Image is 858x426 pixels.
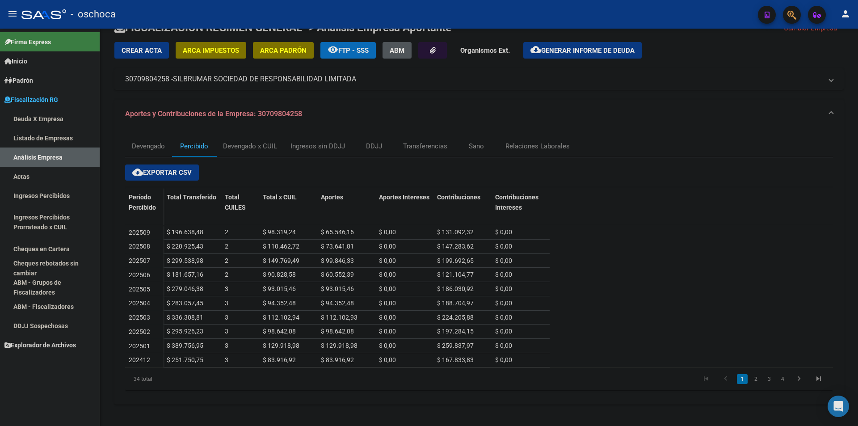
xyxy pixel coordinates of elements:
datatable-header-cell: Total CUILES [221,188,259,225]
span: 3 [225,314,228,321]
a: 4 [777,374,788,384]
li: page 1 [736,371,749,387]
span: $ 0,00 [495,299,512,307]
mat-panel-title: 30709804258 - [125,74,822,84]
span: Firma Express [4,37,51,47]
span: $ 186.030,92 [437,285,474,292]
a: 3 [764,374,774,384]
span: $ 131.092,32 [437,228,474,236]
span: Generar informe de deuda [541,46,635,55]
div: Percibido [180,141,208,151]
span: $ 110.462,72 [263,243,299,250]
span: $ 0,00 [379,285,396,292]
span: 202502 [129,328,150,335]
span: $ 188.704,97 [437,299,474,307]
span: $ 98.642,08 [321,328,354,335]
span: ABM [390,46,404,55]
div: Aportes y Contribuciones de la Empresa: 30709804258 [114,128,844,405]
span: $ 112.102,94 [263,314,299,321]
span: $ 251.750,75 [167,356,203,363]
datatable-header-cell: Contribuciones [433,188,492,225]
span: $ 93.015,46 [263,285,296,292]
span: Total x CUIL [263,194,297,201]
span: $ 0,00 [379,228,396,236]
mat-expansion-panel-header: 30709804258 -SILBRUMAR SOCIEDAD DE RESPONSABILIDAD LIMITADA [114,68,844,90]
span: $ 197.284,15 [437,328,474,335]
span: 2 [225,243,228,250]
span: 2 [225,228,228,236]
button: Generar informe de deuda [523,42,642,59]
span: 202506 [129,271,150,278]
li: page 3 [762,371,776,387]
button: FTP - SSS [320,42,376,59]
span: Fiscalización RG [4,95,58,105]
button: Crear Acta [114,42,169,59]
span: $ 0,00 [495,314,512,321]
span: $ 0,00 [379,271,396,278]
span: 2 [225,271,228,278]
span: 202507 [129,257,150,264]
button: Exportar CSV [125,164,199,181]
span: 202509 [129,229,150,236]
button: ARCA Padrón [253,42,314,59]
mat-icon: menu [7,8,18,19]
span: $ 94.352,48 [321,299,354,307]
span: $ 60.552,39 [321,271,354,278]
div: 34 total [125,368,265,390]
span: $ 0,00 [379,299,396,307]
span: Aportes [321,194,343,201]
span: $ 295.926,23 [167,328,203,335]
span: SILBRUMAR SOCIEDAD DE RESPONSABILIDAD LIMITADA [173,74,356,84]
span: $ 0,00 [495,285,512,292]
datatable-header-cell: Contribuciones Intereses [492,188,550,225]
div: Devengado x CUIL [223,141,277,151]
span: Contribuciones Intereses [495,194,538,211]
span: $ 73.641,81 [321,243,354,250]
span: 202503 [129,314,150,321]
span: $ 94.352,48 [263,299,296,307]
datatable-header-cell: Aportes [317,188,375,225]
span: 202501 [129,342,150,350]
datatable-header-cell: Período Percibido [125,188,163,225]
span: Total CUILES [225,194,246,211]
datatable-header-cell: Total Transferido [163,188,221,225]
span: Exportar CSV [132,169,192,177]
span: $ 0,00 [379,356,396,363]
span: $ 181.657,16 [167,271,203,278]
span: $ 0,00 [495,243,512,250]
span: Padrón [4,76,33,85]
mat-icon: person [840,8,851,19]
span: $ 389.756,95 [167,342,203,349]
span: $ 93.015,46 [321,285,354,292]
span: Total Transferido [167,194,216,201]
span: Aportes y Contribuciones de la Empresa: 30709804258 [125,110,302,118]
span: $ 98.642,08 [263,328,296,335]
mat-icon: remove_red_eye [328,44,338,55]
span: $ 147.283,62 [437,243,474,250]
span: 2 [225,257,228,264]
div: Transferencias [403,141,447,151]
span: Inicio [4,56,27,66]
a: go to last page [810,374,827,384]
div: Ingresos sin DDJJ [290,141,345,151]
span: ARCA Padrón [260,46,307,55]
span: $ 0,00 [379,342,396,349]
span: 3 [225,285,228,292]
span: $ 121.104,77 [437,271,474,278]
span: $ 112.102,93 [321,314,357,321]
span: $ 167.833,83 [437,356,474,363]
span: Aportes Intereses [379,194,429,201]
span: $ 129.918,98 [321,342,357,349]
span: $ 259.837,97 [437,342,474,349]
datatable-header-cell: Aportes Intereses [375,188,433,225]
a: 1 [737,374,748,384]
div: Relaciones Laborales [505,141,570,151]
span: $ 149.769,49 [263,257,299,264]
div: Devengado [132,141,165,151]
a: go to next page [791,374,808,384]
span: $ 0,00 [495,328,512,335]
span: Crear Acta [122,46,162,55]
li: page 2 [749,371,762,387]
span: 3 [225,356,228,363]
a: go to first page [698,374,715,384]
